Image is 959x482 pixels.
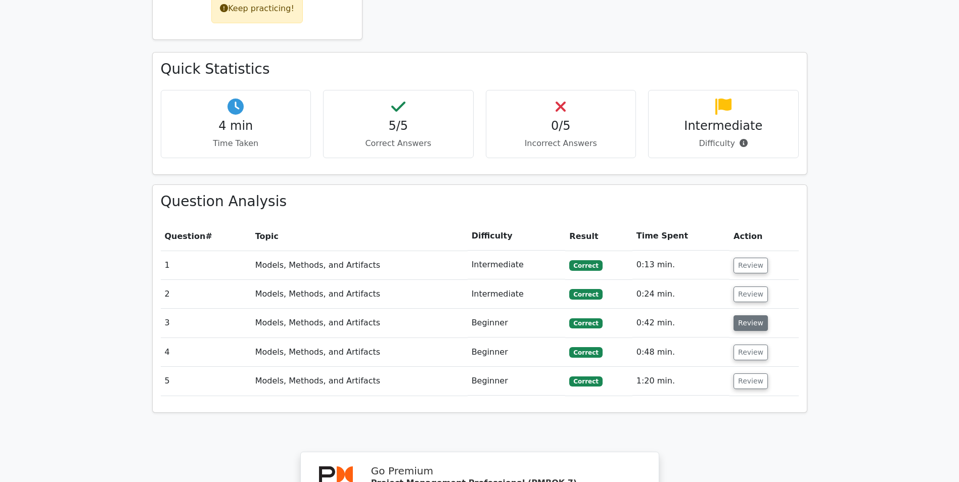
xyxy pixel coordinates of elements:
td: 0:13 min. [632,251,729,279]
td: Beginner [468,309,566,338]
th: # [161,222,251,251]
button: Review [734,315,768,331]
td: 1 [161,251,251,279]
td: Models, Methods, and Artifacts [251,309,468,338]
td: 1:20 min. [632,367,729,396]
p: Difficulty [657,137,790,150]
h3: Question Analysis [161,193,799,210]
td: 4 [161,338,251,367]
td: Intermediate [468,251,566,279]
button: Review [734,286,768,302]
td: 0:24 min. [632,280,729,309]
td: 5 [161,367,251,396]
h4: 5/5 [332,119,465,133]
h4: 4 min [169,119,303,133]
td: 2 [161,280,251,309]
th: Result [565,222,632,251]
button: Review [734,345,768,360]
p: Time Taken [169,137,303,150]
th: Difficulty [468,222,566,251]
p: Correct Answers [332,137,465,150]
td: Beginner [468,367,566,396]
td: 0:48 min. [632,338,729,367]
span: Question [165,231,206,241]
span: Correct [569,376,602,387]
td: Beginner [468,338,566,367]
span: Correct [569,289,602,299]
h4: Intermediate [657,119,790,133]
th: Action [729,222,798,251]
span: Correct [569,260,602,270]
span: Correct [569,347,602,357]
td: Models, Methods, and Artifacts [251,251,468,279]
p: Incorrect Answers [494,137,628,150]
td: Models, Methods, and Artifacts [251,367,468,396]
td: 0:42 min. [632,309,729,338]
th: Topic [251,222,468,251]
h4: 0/5 [494,119,628,133]
button: Review [734,258,768,273]
th: Time Spent [632,222,729,251]
td: 3 [161,309,251,338]
td: Models, Methods, and Artifacts [251,338,468,367]
td: Models, Methods, and Artifacts [251,280,468,309]
td: Intermediate [468,280,566,309]
h3: Quick Statistics [161,61,799,78]
button: Review [734,373,768,389]
span: Correct [569,318,602,328]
